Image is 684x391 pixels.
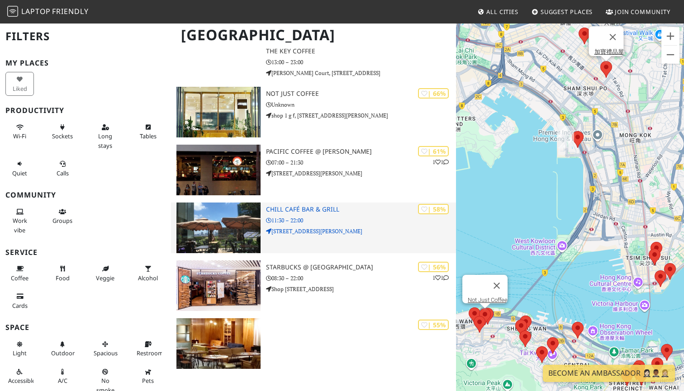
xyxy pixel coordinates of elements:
[486,8,518,16] span: All Cities
[266,69,456,77] p: [PERSON_NAME] Court, [STREET_ADDRESS]
[176,260,261,311] img: Starbucks @ Windsor House
[7,6,18,17] img: LaptopFriendly
[541,8,593,16] span: Suggest Places
[98,132,112,149] span: Long stays
[615,8,670,16] span: Join Community
[266,158,456,167] p: 07:00 – 21:30
[266,285,456,293] p: Shop [STREET_ADDRESS]
[171,145,456,195] a: Pacific Coffee @ Lockhart Rd | 61% 11 Pacific Coffee @ [PERSON_NAME] 07:00 – 21:30 [STREET_ADDRES...
[134,261,162,285] button: Alcohol
[266,169,456,178] p: [STREET_ADDRESS][PERSON_NAME]
[138,274,158,282] span: Alcohol
[418,146,449,156] div: | 61%
[176,318,261,369] img: HOW to live well (K11 Art Mall)
[266,216,456,225] p: 11:30 – 22:00
[176,87,261,137] img: Not Just Coffee
[96,274,114,282] span: Veggie
[5,156,34,180] button: Quiet
[57,169,69,177] span: Video/audio calls
[5,337,34,361] button: Light
[266,274,456,283] p: 08:30 – 22:00
[12,169,27,177] span: Quiet
[94,349,118,357] span: Spacious
[418,88,449,99] div: | 66%
[48,204,77,228] button: Groups
[5,23,166,50] h2: Filters
[432,158,449,166] p: 1 1
[5,191,166,199] h3: Community
[418,320,449,330] div: | 55%
[528,4,597,20] a: Suggest Places
[266,100,456,109] p: Unknown
[176,203,261,253] img: Chill Café Bar & Grill
[266,264,456,271] h3: Starbucks @ [GEOGRAPHIC_DATA]
[661,27,679,45] button: Zoom in
[5,364,34,388] button: Accessible
[171,203,456,253] a: Chill Café Bar & Grill | 58% Chill Café Bar & Grill 11:30 – 22:00 [STREET_ADDRESS][PERSON_NAME]
[21,6,51,16] span: Laptop
[142,377,154,385] span: Pet friendly
[13,349,27,357] span: Natural light
[51,349,75,357] span: Outdoor area
[474,4,522,20] a: All Cities
[266,90,456,98] h3: Not Just Coffee
[418,204,449,214] div: | 58%
[12,301,28,310] span: Credit cards
[11,274,28,282] span: Coffee
[58,377,67,385] span: Air conditioned
[602,4,674,20] a: Join Community
[486,275,508,297] button: Close
[266,206,456,213] h3: Chill Café Bar & Grill
[52,132,73,140] span: Power sockets
[48,261,77,285] button: Food
[432,273,449,282] p: 1 1
[52,217,72,225] span: Group tables
[5,248,166,257] h3: Service
[134,120,162,144] button: Tables
[134,364,162,388] button: Pets
[5,289,34,313] button: Cards
[5,323,166,332] h3: Space
[91,261,119,285] button: Veggie
[5,204,34,237] button: Work vibe
[661,46,679,64] button: Zoom out
[137,349,163,357] span: Restroom
[468,297,508,303] a: Not Just Coffee
[418,262,449,272] div: | 56%
[5,120,34,144] button: Wi-Fi
[134,337,162,361] button: Restroom
[5,59,166,67] h3: My Places
[140,132,157,140] span: Work-friendly tables
[594,48,624,55] a: 加寶禮品屋
[91,120,119,153] button: Long stays
[266,58,456,66] p: 13:00 – 23:00
[48,120,77,144] button: Sockets
[91,337,119,361] button: Spacious
[5,106,166,115] h3: Productivity
[171,260,456,311] a: Starbucks @ Windsor House | 56% 11 Starbucks @ [GEOGRAPHIC_DATA] 08:30 – 22:00 Shop [STREET_ADDRESS]
[171,87,456,137] a: Not Just Coffee | 66% Not Just Coffee Unknown shop 1 g f, [STREET_ADDRESS][PERSON_NAME]
[48,337,77,361] button: Outdoor
[176,145,261,195] img: Pacific Coffee @ Lockhart Rd
[7,4,89,20] a: LaptopFriendly LaptopFriendly
[266,227,456,236] p: [STREET_ADDRESS][PERSON_NAME]
[5,261,34,285] button: Coffee
[13,217,27,234] span: People working
[602,26,624,48] button: Close
[174,23,454,47] h1: [GEOGRAPHIC_DATA]
[52,6,88,16] span: Friendly
[8,377,35,385] span: Accessible
[48,364,77,388] button: A/C
[266,111,456,120] p: shop 1 g f, [STREET_ADDRESS][PERSON_NAME]
[266,148,456,155] h3: Pacific Coffee @ [PERSON_NAME]
[48,156,77,180] button: Calls
[13,132,26,140] span: Stable Wi-Fi
[56,274,70,282] span: Food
